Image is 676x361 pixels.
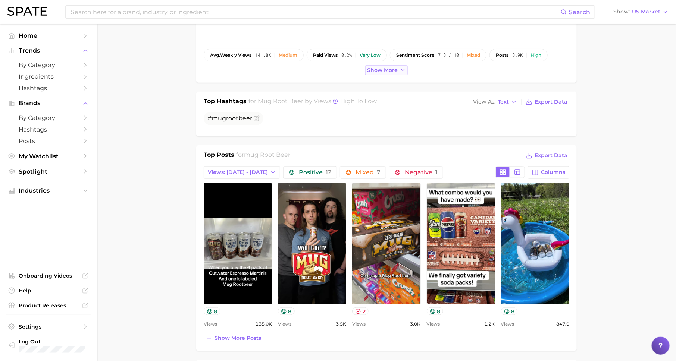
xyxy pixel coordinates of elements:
[485,320,495,329] span: 1.2k
[6,300,91,311] a: Product Releases
[341,53,352,58] span: 0.2%
[535,99,567,105] span: Export Data
[473,100,495,104] span: View As
[352,307,369,315] button: 2
[204,151,234,162] h1: Top Posts
[207,115,252,122] span: #
[352,320,366,329] span: Views
[204,49,304,61] button: avg.weekly views141.8kMedium
[435,169,438,176] span: 1
[496,53,508,58] span: posts
[535,152,567,159] span: Export Data
[531,53,541,58] div: High
[6,98,91,109] button: Brands
[336,320,346,329] span: 3.5k
[6,270,91,281] a: Onboarding Videos
[6,166,91,177] a: Spotlight
[7,7,47,16] img: SPATE
[396,53,434,58] span: sentiment score
[19,153,78,160] span: My Watchlist
[6,285,91,296] a: Help
[307,49,387,61] button: paid views0.2%Very low
[204,97,247,107] h1: Top Hashtags
[212,115,226,122] span: mug
[512,53,523,58] span: 8.9k
[489,49,548,61] button: posts8.9kHigh
[313,53,338,58] span: paid views
[208,169,268,175] span: Views: [DATE] - [DATE]
[279,53,297,58] div: Medium
[524,97,569,107] button: Export Data
[467,53,480,58] div: Mixed
[613,10,630,14] span: Show
[19,302,78,309] span: Product Releases
[6,45,91,56] button: Trends
[556,320,569,329] span: 847.0
[19,168,78,175] span: Spotlight
[256,320,272,329] span: 135.0k
[6,185,91,196] button: Industries
[6,59,91,71] a: by Category
[6,336,91,355] a: Log out. Currently logged in with e-mail hannah@spate.nyc.
[278,307,295,315] button: 8
[405,170,438,175] span: Negative
[6,71,91,82] a: Ingredients
[410,320,421,329] span: 3.0k
[204,166,280,179] button: Views: [DATE] - [DATE]
[326,169,331,176] span: 12
[528,166,569,179] button: Columns
[238,115,252,122] span: beer
[569,9,590,16] span: Search
[19,126,78,133] span: Hashtags
[438,53,459,58] span: 7.8 / 10
[19,85,78,92] span: Hashtags
[19,114,78,121] span: by Category
[19,47,78,54] span: Trends
[278,320,291,329] span: Views
[377,169,381,176] span: 7
[367,67,398,73] span: Show more
[611,7,670,17] button: ShowUS Market
[19,137,78,145] span: Posts
[210,53,251,58] span: weekly views
[19,187,78,194] span: Industries
[299,170,331,175] span: Positive
[215,335,261,341] span: Show more posts
[19,272,78,279] span: Onboarding Videos
[501,307,518,315] button: 8
[204,307,220,315] button: 8
[541,169,565,175] span: Columns
[19,100,78,107] span: Brands
[6,112,91,124] a: by Category
[341,98,377,105] span: high to low
[204,320,217,329] span: Views
[632,10,660,14] span: US Market
[19,323,78,330] span: Settings
[19,287,78,294] span: Help
[254,115,260,121] button: Flag as miscategorized or irrelevant
[390,49,486,61] button: sentiment score7.8 / 10Mixed
[237,151,291,162] h2: for
[244,151,291,158] span: mug root beer
[6,30,91,41] a: Home
[6,135,91,147] a: Posts
[356,170,381,175] span: Mixed
[365,65,408,75] button: Show more
[249,97,377,107] h2: for by Views
[258,98,304,105] span: mug root beer
[498,100,509,104] span: Text
[6,124,91,135] a: Hashtags
[6,82,91,94] a: Hashtags
[19,338,85,345] span: Log Out
[6,321,91,332] a: Settings
[6,151,91,162] a: My Watchlist
[19,32,78,39] span: Home
[471,97,519,107] button: View AsText
[501,320,514,329] span: Views
[70,6,561,18] input: Search here for a brand, industry, or ingredient
[360,53,381,58] div: Very low
[427,320,440,329] span: Views
[19,61,78,69] span: by Category
[210,52,220,58] abbr: average
[19,73,78,80] span: Ingredients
